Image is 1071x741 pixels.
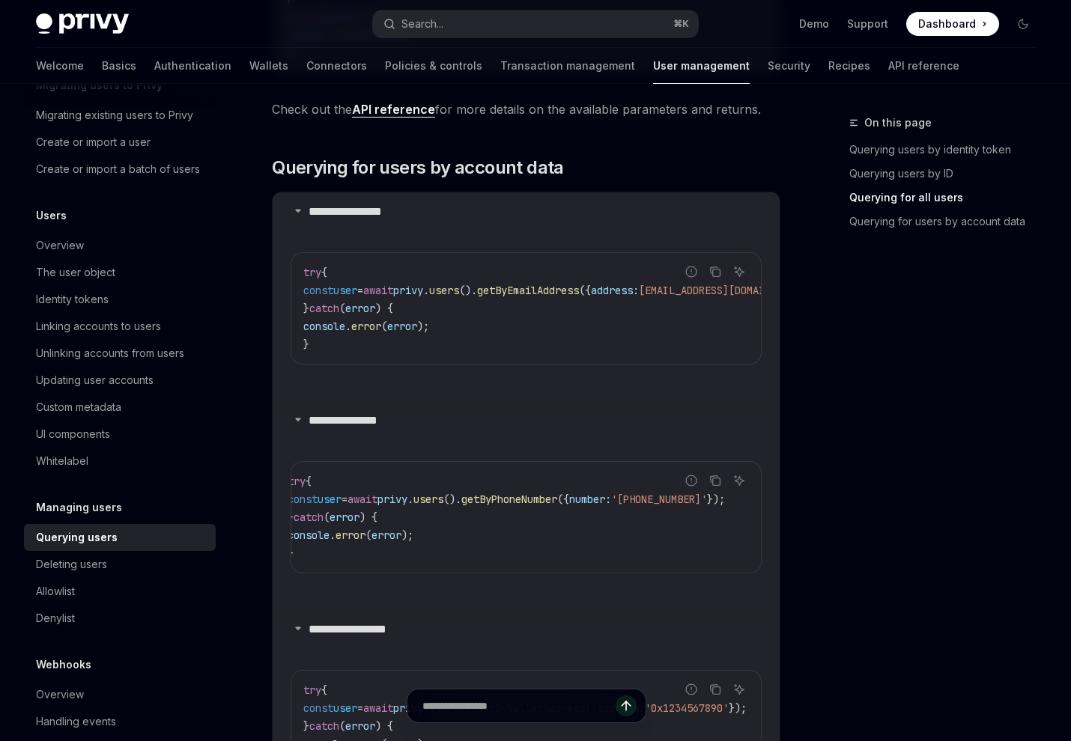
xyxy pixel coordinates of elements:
button: Copy the contents from the code block [706,471,725,490]
span: ⌘ K [673,18,689,30]
div: Overview [36,686,84,704]
span: error [330,510,359,524]
a: Custom metadata [24,394,216,421]
div: Denylist [36,609,75,627]
span: privy [393,284,423,297]
span: On this page [864,114,932,132]
span: } [303,302,309,315]
a: API reference [888,48,959,84]
span: error [387,320,417,333]
span: await [363,284,393,297]
a: Connectors [306,48,367,84]
span: getByPhoneNumber [461,493,557,506]
a: Transaction management [500,48,635,84]
span: ( [365,528,371,542]
span: privy [377,493,407,506]
a: Querying users [24,524,216,551]
a: Deleting users [24,551,216,578]
span: user [333,284,357,297]
a: Authentication [154,48,231,84]
span: ); [401,528,413,542]
span: const [288,493,318,506]
span: try [303,683,321,697]
span: . [345,320,351,333]
a: Recipes [828,48,870,84]
span: ( [324,510,330,524]
span: }); [707,493,725,506]
div: Search... [401,15,443,33]
a: Security [768,48,810,84]
a: Updating user accounts [24,367,216,394]
a: The user object [24,259,216,286]
a: Welcome [36,48,84,84]
button: Report incorrect code [682,262,701,281]
a: API reference [352,102,435,118]
span: getByEmailAddress [477,284,579,297]
button: Copy the contents from the code block [706,680,725,699]
a: User management [653,48,750,84]
span: { [321,683,327,697]
div: Querying users [36,528,118,546]
span: Dashboard [918,16,976,31]
div: Allowlist [36,582,75,600]
span: await [348,493,377,506]
a: Whitelabel [24,448,216,475]
div: Migrating existing users to Privy [36,106,193,124]
span: ); [417,320,429,333]
span: ({ [557,493,569,506]
span: user [318,493,342,506]
h5: Webhooks [36,656,91,674]
a: Querying users by identity token [849,138,1047,162]
a: Dashboard [906,12,999,36]
span: (). [443,493,461,506]
span: const [303,284,333,297]
h5: Users [36,207,67,225]
span: try [288,475,306,488]
div: Overview [36,237,84,254]
span: catch [309,302,339,315]
a: Handling events [24,708,216,735]
span: = [357,284,363,297]
div: Updating user accounts [36,371,154,389]
div: Identity tokens [36,290,109,308]
div: Deleting users [36,555,107,573]
a: Allowlist [24,578,216,605]
span: ({ [579,284,591,297]
button: Ask AI [729,680,749,699]
button: Search...⌘K [373,10,698,37]
span: { [321,266,327,279]
div: Whitelabel [36,452,88,470]
div: The user object [36,263,115,281]
span: error [345,302,375,315]
span: ) { [359,510,377,524]
div: Create or import a user [36,133,151,151]
div: Custom metadata [36,398,121,416]
span: = [342,493,348,506]
a: Create or import a batch of users [24,156,216,183]
span: console [288,528,330,542]
a: Querying for all users [849,186,1047,210]
button: Send message [616,695,637,716]
a: Denylist [24,605,216,632]
div: Create or import a batch of users [36,160,200,178]
span: [EMAIL_ADDRESS][DOMAIN_NAME]' [639,284,813,297]
a: Overview [24,232,216,259]
a: Support [847,16,888,31]
span: error [351,320,381,333]
a: Wallets [249,48,288,84]
span: } [303,338,309,351]
span: Querying for users by account data [272,156,564,180]
a: Migrating existing users to Privy [24,102,216,129]
span: ( [381,320,387,333]
span: users [413,493,443,506]
button: Ask AI [729,262,749,281]
div: Handling events [36,713,116,731]
a: Basics [102,48,136,84]
span: console [303,320,345,333]
span: { [306,475,312,488]
span: ) { [375,302,393,315]
div: Linking accounts to users [36,317,161,335]
a: Demo [799,16,829,31]
a: Policies & controls [385,48,482,84]
a: Linking accounts to users [24,313,216,340]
